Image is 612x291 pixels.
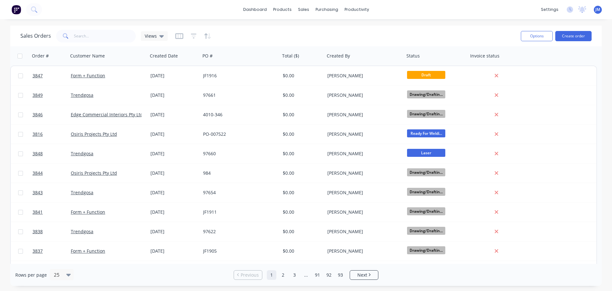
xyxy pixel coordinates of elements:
div: Created By [327,53,350,59]
input: Search... [74,30,136,42]
button: Options [521,31,553,41]
a: 3849 [33,86,71,105]
span: 3816 [33,131,43,137]
span: Drawing/Draftin... [407,227,445,235]
h1: Sales Orders [20,33,51,39]
div: 984 [203,170,274,176]
div: sales [295,5,312,14]
div: $0.00 [283,248,320,254]
button: Create order [555,31,592,41]
div: 97622 [203,228,274,235]
div: [DATE] [150,248,198,254]
div: $0.00 [283,189,320,196]
a: Page 92 [324,270,334,280]
div: [DATE] [150,209,198,215]
span: Drawing/Draftin... [407,90,445,98]
div: [PERSON_NAME] [327,209,398,215]
div: Total ($) [282,53,299,59]
div: PO-007522 [203,131,274,137]
span: Laser [407,149,445,157]
div: [PERSON_NAME] [327,111,398,118]
div: [PERSON_NAME] [327,228,398,235]
a: Form + Function [71,209,105,215]
div: [PERSON_NAME] [327,131,398,137]
span: Drawing/Draftin... [407,246,445,254]
a: Osiris Projects Pty Ltd [71,131,117,137]
span: Draft [407,71,445,79]
div: settings [538,5,562,14]
span: 3844 [33,170,43,176]
div: productivity [341,5,372,14]
div: [PERSON_NAME] [327,73,398,79]
a: Page 91 [313,270,322,280]
a: Page 93 [336,270,345,280]
span: 3843 [33,189,43,196]
a: Trendgosa [71,228,93,234]
div: 97661 [203,92,274,98]
div: [PERSON_NAME] [327,150,398,157]
span: 3841 [33,209,43,215]
div: [PERSON_NAME] [327,170,398,176]
div: Invoice status [470,53,499,59]
div: [DATE] [150,92,198,98]
div: $0.00 [283,92,320,98]
span: Previous [241,272,259,278]
img: Factory [11,5,21,14]
div: JF1916 [203,73,274,79]
div: Status [406,53,420,59]
span: Ready For Weldi... [407,129,445,137]
div: 97660 [203,150,274,157]
span: Drawing/Draftin... [407,168,445,176]
span: Drawing/Draftin... [407,188,445,196]
span: 3848 [33,150,43,157]
div: $0.00 [283,73,320,79]
div: Created Date [150,53,178,59]
a: 3816 [33,125,71,144]
div: [DATE] [150,150,198,157]
span: Drawing/Draftin... [407,110,445,118]
div: $0.00 [283,209,320,215]
div: [DATE] [150,73,198,79]
a: Trendgosa [71,150,93,157]
span: 3838 [33,228,43,235]
a: Previous page [234,272,262,278]
div: [DATE] [150,228,198,235]
div: Order # [32,53,49,59]
a: 3847 [33,66,71,85]
a: Next page [350,272,378,278]
a: Trendgosa [71,189,93,195]
div: Customer Name [70,53,105,59]
span: Next [357,272,367,278]
a: Page 1 is your current page [267,270,276,280]
div: [PERSON_NAME] [327,92,398,98]
div: JF1905 [203,248,274,254]
a: Osiris Projects Pty Ltd [71,170,117,176]
a: Page 2 [278,270,288,280]
span: Views [145,33,157,39]
span: 3847 [33,73,43,79]
a: 3844 [33,164,71,183]
div: [DATE] [150,170,198,176]
a: dashboard [240,5,270,14]
a: 3831 [33,261,71,280]
div: [DATE] [150,131,198,137]
span: 3849 [33,92,43,98]
div: [PERSON_NAME] [327,189,398,196]
div: $0.00 [283,228,320,235]
div: products [270,5,295,14]
span: Rows per page [15,272,47,278]
span: Drawing/Draftin... [407,207,445,215]
a: 3837 [33,241,71,261]
ul: Pagination [231,270,381,280]
div: PO # [202,53,213,59]
a: Form + Function [71,73,105,79]
a: 3843 [33,183,71,202]
div: [DATE] [150,189,198,196]
div: JF1911 [203,209,274,215]
a: Form + Function [71,248,105,254]
a: Edge Commercial Interiors Pty Ltd [71,111,143,118]
div: [DATE] [150,111,198,118]
div: purchasing [312,5,341,14]
div: 97654 [203,189,274,196]
a: 3841 [33,203,71,222]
